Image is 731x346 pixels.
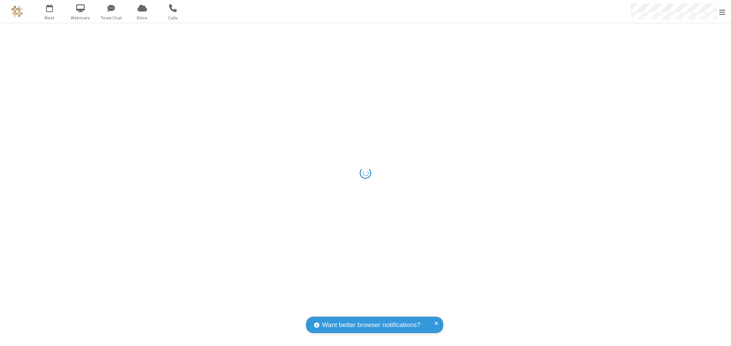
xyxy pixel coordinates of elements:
[128,14,156,21] span: Drive
[66,14,95,21] span: Webinars
[97,14,126,21] span: Team Chat
[322,320,420,330] span: Want better browser notifications?
[11,6,23,17] img: QA Selenium DO NOT DELETE OR CHANGE
[159,14,187,21] span: Calls
[35,14,64,21] span: Meet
